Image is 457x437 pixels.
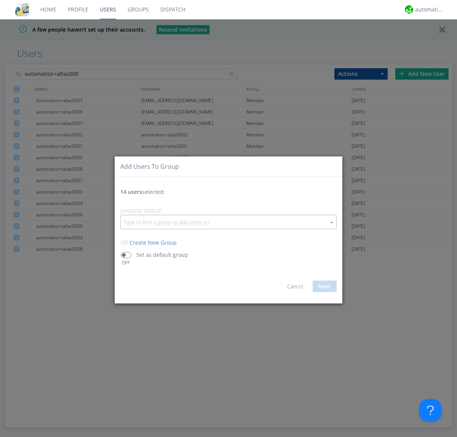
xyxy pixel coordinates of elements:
[287,283,303,290] a: Cancel
[117,259,134,266] div: OFF
[136,251,188,259] p: Set as default group
[120,207,337,215] div: Choose Group
[415,6,444,13] div: automation+atlas
[120,239,128,246] span: or
[120,188,142,195] span: 14 users
[15,3,29,16] img: cddb5a64eb264b2086981ab96f4c1ba7
[405,5,413,14] img: d2d01cd9b4174d08988066c6d424eccd
[313,281,337,292] button: Next
[120,188,165,195] span: selected:
[120,162,179,171] div: Add users to group
[121,215,336,229] input: Type to find a group to add users to
[129,239,177,246] span: Create New Group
